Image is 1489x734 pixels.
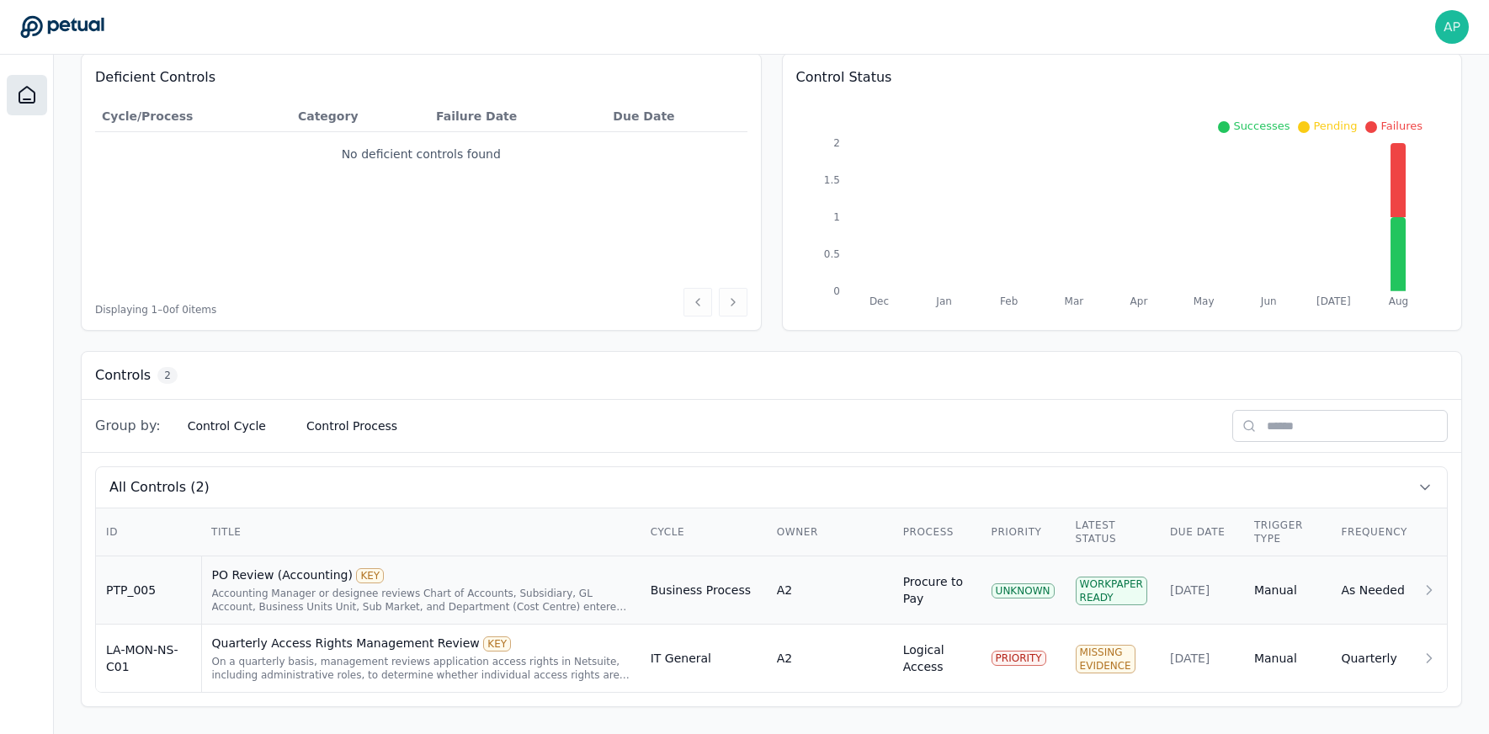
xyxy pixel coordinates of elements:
tspan: May [1194,295,1215,307]
th: Failure Date [429,101,606,132]
div: Accounting Manager or designee reviews Chart of Accounts, Subsidiary, GL Account, Business Units ... [212,587,630,614]
button: Control Cycle [174,411,279,441]
a: Go to Dashboard [20,15,104,39]
span: Displaying 1– 0 of 0 items [95,303,216,316]
td: As Needed [1331,556,1417,625]
th: Owner [767,508,893,556]
th: Cycle/Process [95,101,291,132]
div: PRIORITY [992,651,1046,666]
th: Priority [981,508,1066,556]
td: Quarterly [1331,625,1417,693]
td: LA-MON-NS-C01 [96,625,201,693]
div: Quarterly Access Rights Management Review [212,635,630,652]
tspan: 2 [833,137,840,149]
tspan: 0 [833,285,840,297]
div: Workpaper Ready [1076,577,1147,605]
tspan: Jan [935,295,951,307]
tspan: Feb [1000,295,1018,307]
div: A2 [777,582,792,598]
td: Manual [1244,556,1332,625]
th: Cycle [641,508,767,556]
div: KEY [356,568,384,583]
th: ID [96,508,201,556]
div: Missing Evidence [1076,645,1135,673]
span: 2 [157,367,178,384]
h3: Deficient Controls [95,67,747,88]
tspan: Dec [869,295,888,307]
th: Category [291,101,429,132]
h3: Controls [95,365,151,386]
tspan: Mar [1064,295,1083,307]
td: IT General [641,625,767,693]
button: Control Process [293,411,411,441]
h3: Control Status [796,67,1449,88]
td: PTP_005 [96,556,201,625]
div: Procure to Pay [903,573,971,607]
div: KEY [483,636,511,652]
th: Title [201,508,641,556]
div: Logical Access [903,641,971,675]
span: Successes [1233,120,1290,132]
div: [DATE] [1170,650,1234,667]
tspan: 0.5 [823,248,839,260]
button: All Controls (2) [96,467,1447,508]
a: Dashboard [7,75,47,115]
tspan: 1.5 [823,174,839,186]
tspan: Apr [1130,295,1147,307]
div: [DATE] [1170,582,1234,598]
td: Manual [1244,625,1332,693]
td: Business Process [641,556,767,625]
div: PO Review (Accounting) [212,566,630,583]
span: Failures [1380,120,1423,132]
div: UNKNOWN [992,583,1055,598]
div: A2 [777,650,792,667]
tspan: [DATE] [1316,295,1351,307]
tspan: Aug [1389,295,1408,307]
td: No deficient controls found [95,132,747,177]
th: Process [893,508,981,556]
span: All Controls (2) [109,477,210,497]
tspan: 1 [833,211,840,223]
th: Due Date [606,101,747,132]
th: Due Date [1160,508,1244,556]
div: On a quarterly basis, management reviews application access rights in Netsuite, including adminis... [212,655,630,682]
th: Latest Status [1066,508,1160,556]
span: Pending [1313,120,1357,132]
th: Frequency [1331,508,1417,556]
span: Group by: [95,416,161,436]
th: Trigger Type [1244,508,1332,556]
tspan: Jun [1260,295,1277,307]
img: Amritha Pillai [1435,10,1469,44]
